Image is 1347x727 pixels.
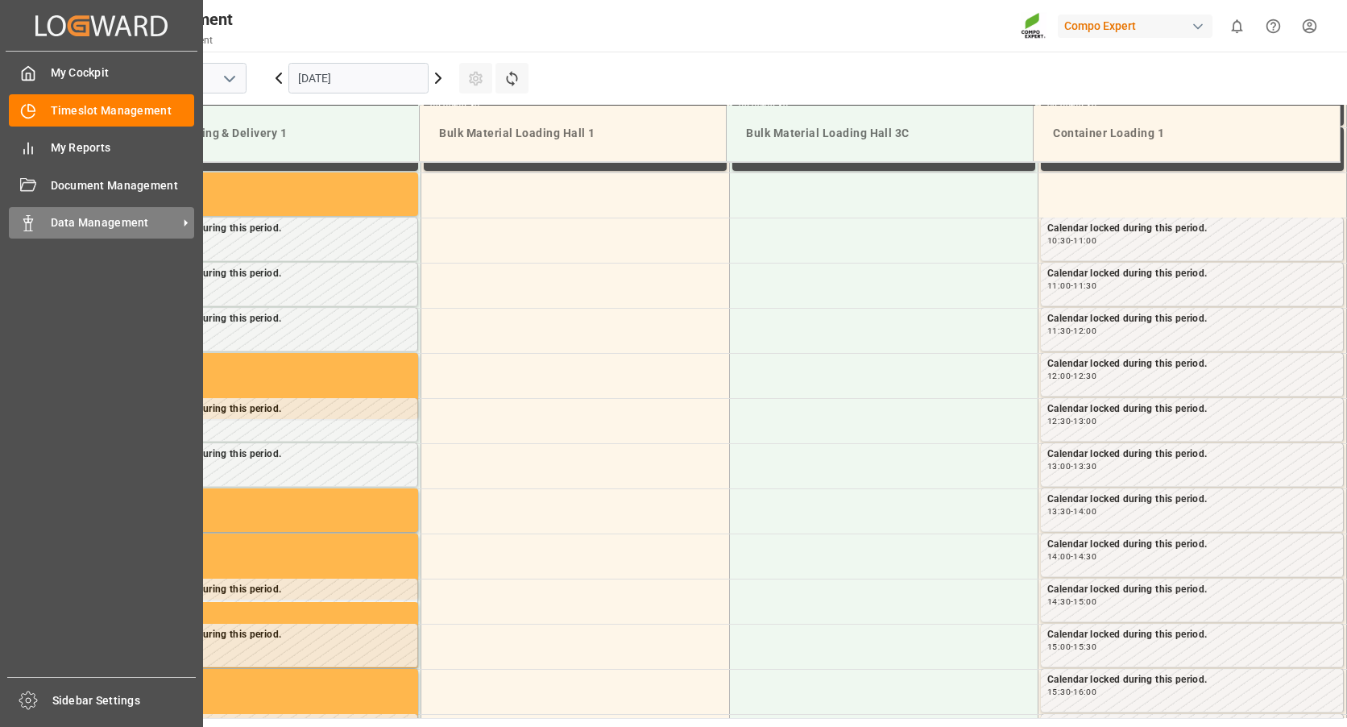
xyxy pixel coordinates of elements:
[1073,237,1096,244] div: 11:00
[1047,237,1071,244] div: 10:30
[1073,463,1096,470] div: 13:30
[1073,643,1096,650] div: 15:30
[1047,282,1071,289] div: 11:00
[1071,418,1073,425] div: -
[1047,266,1337,282] div: Calendar locked during this period.
[1071,508,1073,515] div: -
[51,177,195,194] span: Document Management
[1047,401,1337,418] div: Calendar locked during this period.
[1047,582,1337,598] div: Calendar locked during this period.
[9,57,194,89] a: My Cockpit
[1071,282,1073,289] div: -
[1047,372,1071,380] div: 12:00
[1073,282,1096,289] div: 11:30
[1058,10,1219,41] button: Compo Expert
[122,627,411,643] div: Calendar locked during this period.
[1071,598,1073,605] div: -
[1047,508,1071,515] div: 13:30
[740,118,1020,148] div: Bulk Material Loading Hall 3C
[122,401,411,418] div: Calendar locked during this period.
[1047,447,1337,463] div: Calendar locked during this period.
[51,102,195,119] span: Timeslot Management
[1047,311,1337,327] div: Calendar locked during this period.
[433,118,713,148] div: Bulk Material Loading Hall 1
[1073,327,1096,334] div: 12:00
[1071,553,1073,560] div: -
[1047,463,1071,470] div: 13:00
[1021,12,1047,40] img: Screenshot%202023-09-29%20at%2010.02.21.png_1712312052.png
[1071,327,1073,334] div: -
[1071,688,1073,696] div: -
[1047,221,1337,237] div: Calendar locked during this period.
[1071,237,1073,244] div: -
[1047,627,1337,643] div: Calendar locked during this period.
[122,605,412,621] div: Occupied
[1047,492,1337,508] div: Calendar locked during this period.
[1073,598,1096,605] div: 15:00
[1219,8,1255,44] button: show 0 new notifications
[122,672,412,688] div: Occupied
[217,66,241,91] button: open menu
[1047,672,1337,688] div: Calendar locked during this period.
[122,266,411,282] div: Calendar locked during this period.
[288,63,429,93] input: DD.MM.YYYY
[1071,463,1073,470] div: -
[1047,643,1071,650] div: 15:00
[1047,553,1071,560] div: 14:00
[122,176,412,192] div: Occupied
[51,139,195,156] span: My Reports
[1047,327,1071,334] div: 11:30
[1047,356,1337,372] div: Calendar locked during this period.
[1071,643,1073,650] div: -
[122,221,411,237] div: Calendar locked during this period.
[122,492,412,508] div: Occupied
[1255,8,1291,44] button: Help Center
[51,64,195,81] span: My Cockpit
[1047,418,1071,425] div: 12:30
[1047,598,1071,605] div: 14:30
[1047,688,1071,696] div: 15:30
[1047,118,1327,148] div: Container Loading 1
[51,214,178,231] span: Data Management
[1073,553,1096,560] div: 14:30
[1073,418,1096,425] div: 13:00
[1071,372,1073,380] div: -
[1073,508,1096,515] div: 14:00
[1073,372,1096,380] div: 12:30
[122,582,411,598] div: Calendar locked during this period.
[122,537,412,553] div: Occupied
[1058,15,1212,38] div: Compo Expert
[1047,537,1337,553] div: Calendar locked during this period.
[9,94,194,126] a: Timeslot Management
[122,311,411,327] div: Calendar locked during this period.
[122,356,412,372] div: Occupied
[1073,688,1096,696] div: 16:00
[122,447,411,463] div: Calendar locked during this period.
[52,692,197,709] span: Sidebar Settings
[126,118,406,148] div: Paletts Loading & Delivery 1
